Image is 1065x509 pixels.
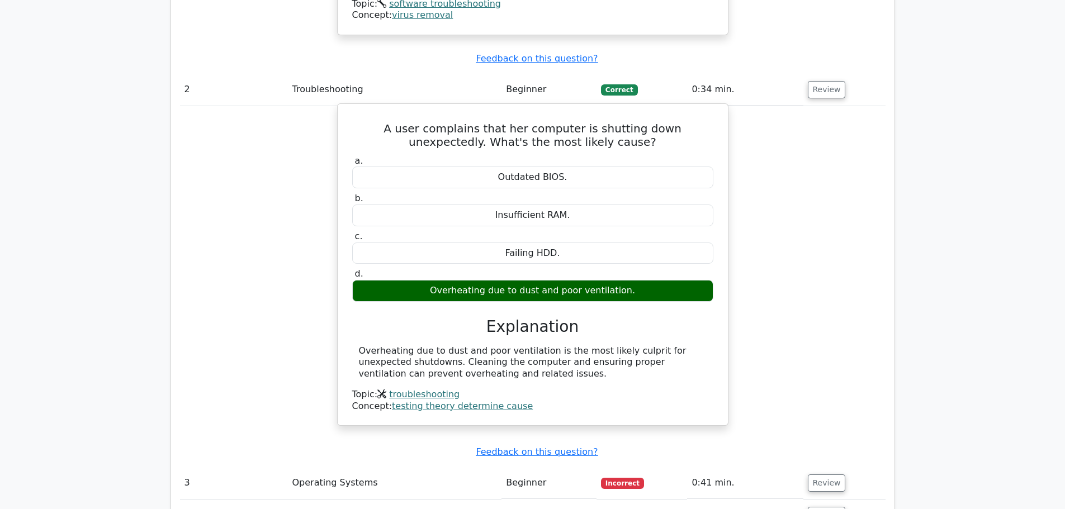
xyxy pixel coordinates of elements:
span: Incorrect [601,478,644,489]
div: Topic: [352,389,713,401]
a: testing theory determine cause [392,401,533,411]
span: a. [355,155,363,166]
span: Correct [601,84,637,96]
h5: A user complains that her computer is shutting down unexpectedly. What's the most likely cause? [351,122,714,149]
td: Troubleshooting [288,74,502,106]
span: c. [355,231,363,241]
a: virus removal [392,9,453,20]
td: 3 [180,467,288,499]
a: troubleshooting [389,389,460,399]
span: b. [355,193,363,203]
td: Beginner [501,467,597,499]
div: Overheating due to dust and poor ventilation is the most likely culprit for unexpected shutdowns.... [359,345,707,380]
td: 0:41 min. [687,467,803,499]
a: Feedback on this question? [476,53,598,64]
td: 0:34 min. [687,74,803,106]
div: Insufficient RAM. [352,204,713,226]
h3: Explanation [359,317,707,336]
td: Beginner [501,74,597,106]
button: Review [808,474,846,492]
div: Concept: [352,401,713,412]
div: Overheating due to dust and poor ventilation. [352,280,713,302]
span: d. [355,268,363,279]
td: Operating Systems [288,467,502,499]
a: Feedback on this question? [476,446,598,457]
td: 2 [180,74,288,106]
div: Outdated BIOS. [352,167,713,188]
div: Failing HDD. [352,242,713,264]
div: Concept: [352,9,713,21]
button: Review [808,81,846,98]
